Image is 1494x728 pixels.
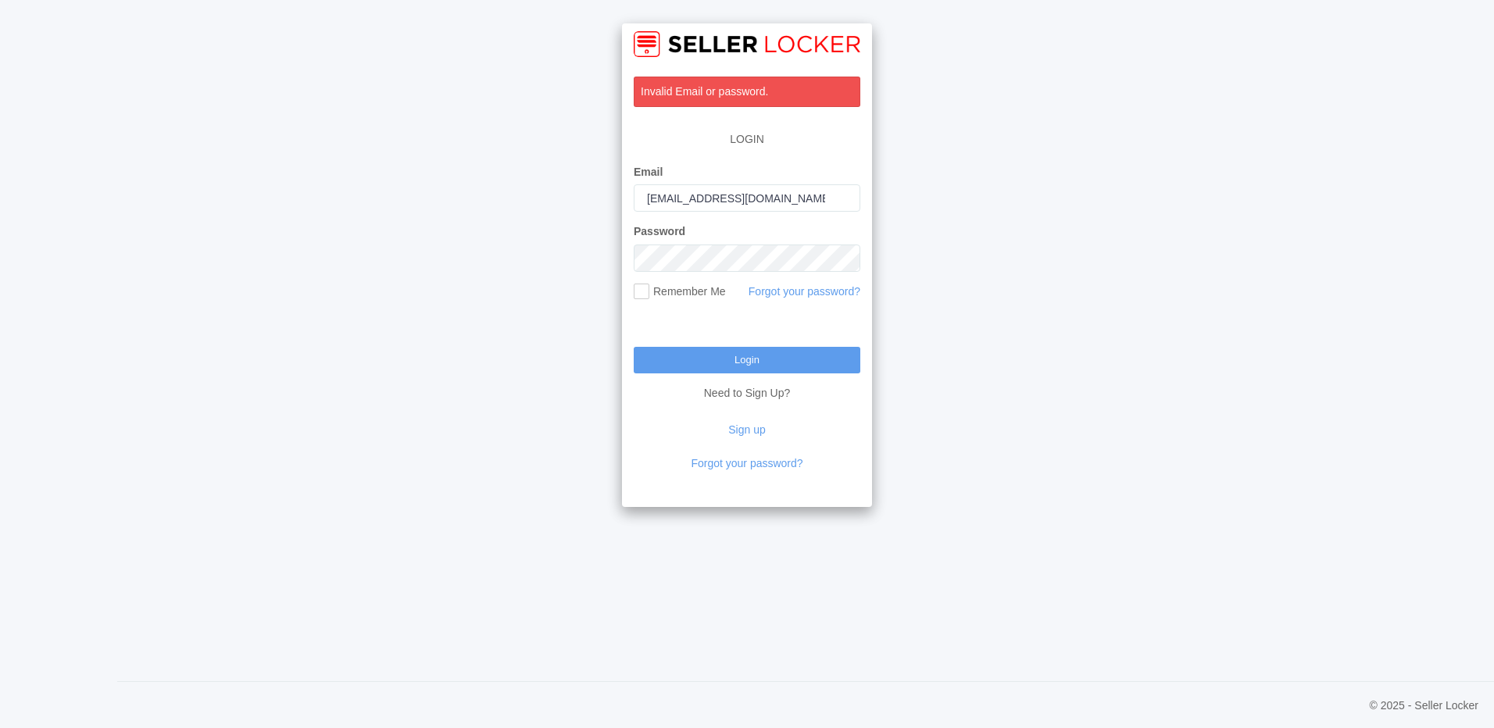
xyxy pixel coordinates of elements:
p: Need to Sign Up? [634,373,860,401]
img: Image [634,31,860,57]
span: © 2025 - Seller Locker [1370,698,1479,714]
input: Login [634,347,860,373]
a: Sign up [728,423,765,436]
label: Password [634,223,685,240]
a: Forgot your password? [691,457,802,469]
a: Forgot your password? [749,285,860,298]
p: LOGIN [634,123,860,155]
span: Invalid Email or password. [641,85,768,98]
label: Email [634,164,663,180]
label: Remember Me [634,284,726,300]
